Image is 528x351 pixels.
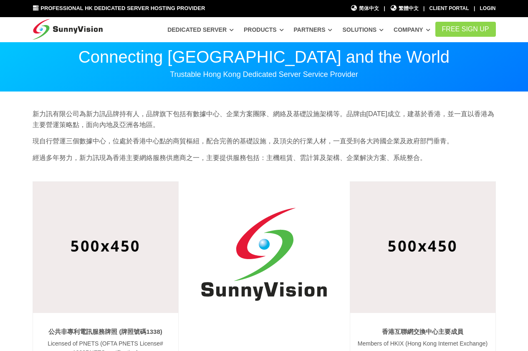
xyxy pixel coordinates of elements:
[435,22,496,37] a: FREE Sign Up
[48,328,162,335] a: 公共非專利電訊服務牌照 (牌照號碼1338)
[423,5,424,13] li: |
[33,136,496,147] p: 現自行營運三個數據中心，位處於香港中心點的商貿樞紐，配合完善的基礎設施，及頂尖的行業人材，一直受到各大跨國企業及政府部門垂青。
[382,328,463,335] a: 香港互聯網交換中心主要成員
[33,182,178,313] img: Image Description
[342,22,384,37] a: Solutions
[390,5,419,13] a: 繁體中文
[40,5,205,11] span: Professional HK Dedicated Server Hosting Provider
[429,5,469,11] a: Client Portal
[480,5,496,11] a: Login
[394,22,430,37] a: Company
[474,5,475,13] li: |
[351,5,379,13] a: 简体中文
[33,153,496,163] p: 經過多年努力，新力訊現為香港主要網絡服務供應商之一，主要提供服務包括：主機租賃、雲計算及架構、企業解決方案、系統整合。
[244,22,284,37] a: Products
[33,69,496,79] p: Trustable Hong Kong Dedicated Server Service Provider
[191,181,337,328] img: SunnyVision
[167,22,234,37] a: Dedicated Server
[356,339,490,348] p: Members of HKIX (Hong Kong Internet Exchange)
[350,182,495,313] img: Image Description
[294,22,333,37] a: Partners
[33,109,496,130] p: 新力訊有限公司為新力訊品牌持有人，品牌旗下包括有數據中心、企業方案團隊、網絡及基礎設施架構等。品牌由[DATE]成立，建基於香港，並一直以香港為主要營運策略點，面向內地及亞洲各地區。
[33,48,496,65] p: Connecting [GEOGRAPHIC_DATA] and the World
[384,5,385,13] li: |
